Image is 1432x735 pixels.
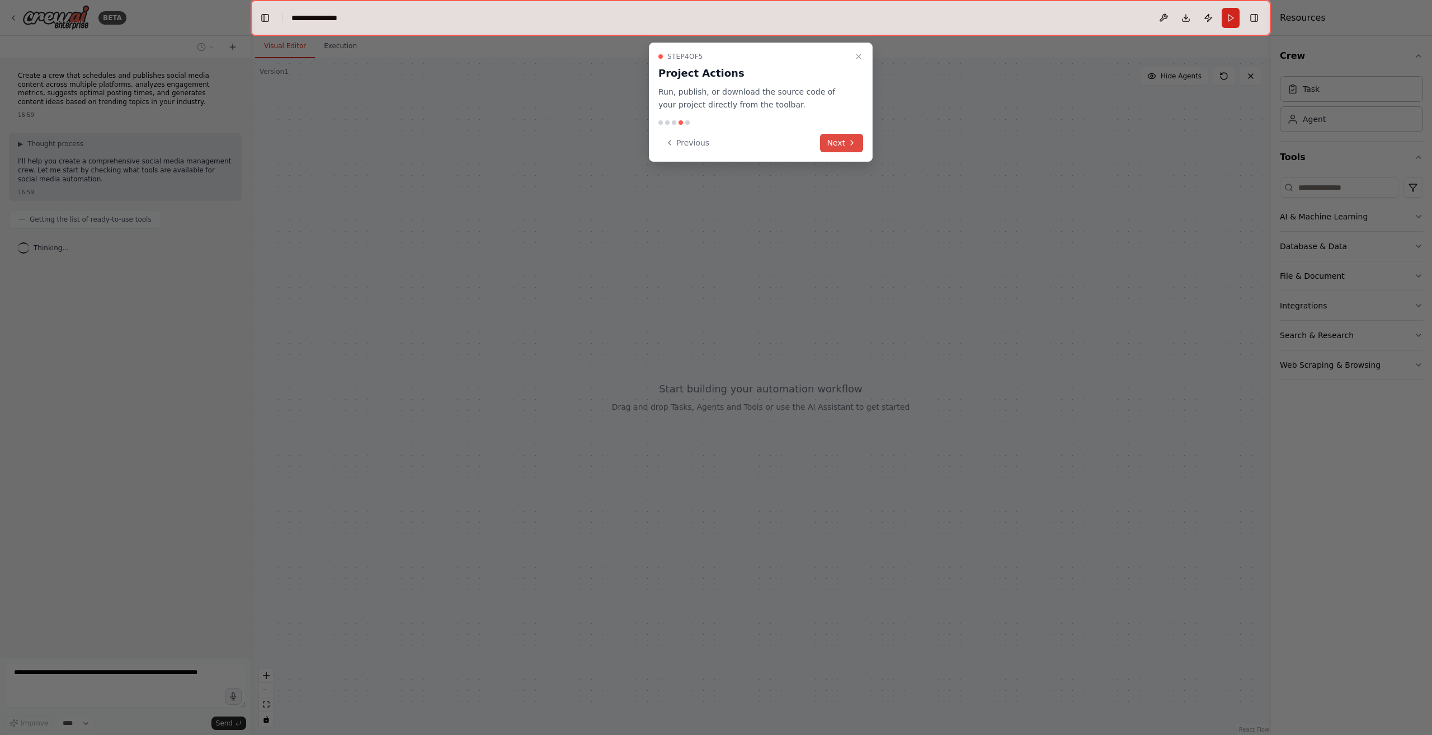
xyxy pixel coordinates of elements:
button: Previous [658,134,716,152]
button: Close walkthrough [852,50,865,63]
p: Run, publish, or download the source code of your project directly from the toolbar. [658,86,850,111]
button: Hide left sidebar [257,10,273,26]
span: Step 4 of 5 [667,52,703,61]
h3: Project Actions [658,65,850,81]
button: Next [820,134,863,152]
